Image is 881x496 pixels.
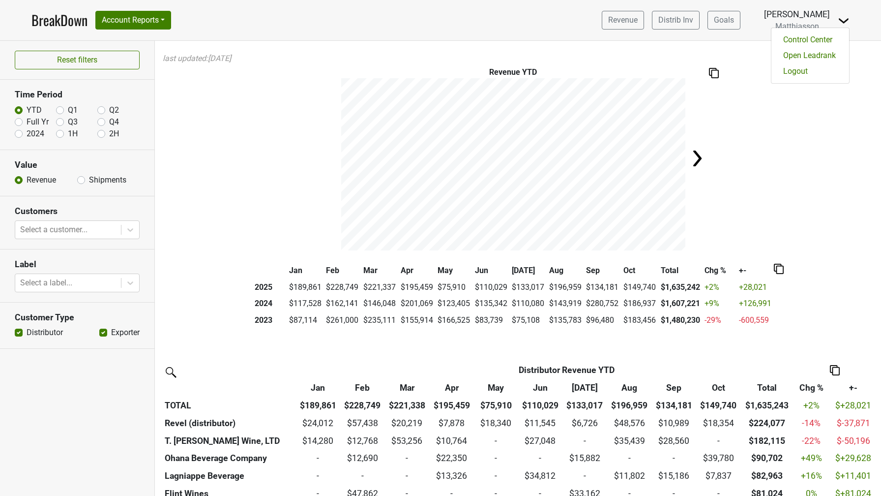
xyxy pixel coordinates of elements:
td: $135,783 [547,312,584,329]
td: $53,256 [385,432,430,450]
label: Q1 [68,104,78,116]
th: Mar: activate to sort column ascending [385,379,430,397]
td: $14,280 [295,432,340,450]
td: - [607,450,652,467]
th: Jan: activate to sort column ascending [295,379,340,397]
td: +9 % [702,296,736,312]
td: - [518,450,562,467]
th: &nbsp;: activate to sort column ascending [162,379,295,397]
th: $75,910 [474,397,518,414]
a: Open Leadrank [771,48,849,63]
label: Exporter [111,327,140,339]
th: T. [PERSON_NAME] Wine, LTD [162,432,295,450]
th: Revel (distributor) [162,414,295,432]
th: $224,077 [741,414,793,432]
td: - [562,467,607,485]
td: $20,219 [385,414,430,432]
td: $166,525 [435,312,472,329]
td: - [295,467,340,485]
label: Q3 [68,116,78,128]
th: Apr: activate to sort column ascending [429,379,474,397]
td: $18,340 [474,414,518,432]
td: $117,528 [287,296,324,312]
td: $201,069 [398,296,436,312]
img: Copy to clipboard [774,264,784,274]
td: - [474,450,518,467]
td: - [385,467,430,485]
th: Sep: activate to sort column ascending [651,379,696,397]
td: $183,456 [621,312,658,329]
td: $+11,401 [830,467,877,485]
th: $110,029 [518,397,562,414]
th: Jun [472,262,510,279]
th: Jul: activate to sort column ascending [562,379,607,397]
img: Copy to clipboard [709,68,719,78]
td: - [340,467,385,485]
td: $7,878 [429,414,474,432]
td: +49 % [793,450,830,467]
th: Chg %: activate to sort column ascending [793,379,830,397]
td: $27,048 [518,432,562,450]
th: $149,740 [696,397,741,414]
td: $57,438 [340,414,385,432]
label: Q4 [109,116,119,128]
td: $133,017 [510,279,547,296]
span: $+28,021 [835,401,871,410]
th: Oct [621,262,658,279]
td: $48,576 [607,414,652,432]
td: $18,354 [696,414,741,432]
button: Reset filters [15,51,140,69]
td: $10,989 [651,414,696,432]
label: Q2 [109,104,119,116]
th: $189,861 [295,397,340,414]
th: +-: activate to sort column ascending [830,379,877,397]
td: $10,764 [429,432,474,450]
td: $196,959 [547,279,584,296]
th: Chg % [702,262,736,279]
td: $75,910 [435,279,472,296]
label: 2H [109,128,119,140]
th: 2024 [252,296,287,312]
th: Ohana Beverage Company [162,450,295,467]
td: $35,439 [607,432,652,450]
em: last updated: [DATE] [163,54,231,63]
td: $110,029 [472,279,510,296]
a: Revenue [602,11,644,30]
div: Revenue YTD [341,66,685,78]
span: Matthiasson [775,22,819,31]
td: - [696,432,741,450]
td: $228,749 [324,279,361,296]
div: [PERSON_NAME] [764,8,830,21]
td: $110,080 [510,296,547,312]
th: [DATE] [510,262,547,279]
td: +2 % [702,279,736,296]
th: $133,017 [562,397,607,414]
td: $24,012 [295,414,340,432]
td: $11,802 [607,467,652,485]
th: May [435,262,472,279]
img: Dropdown Menu [838,15,850,27]
td: $11,545 [518,414,562,432]
h3: Label [15,259,140,270]
td: $221,337 [361,279,398,296]
td: -600,559 [736,312,774,329]
th: Oct: activate to sort column ascending [696,379,741,397]
td: $96,480 [584,312,621,329]
td: $87,114 [287,312,324,329]
th: $90,702 [741,450,793,467]
th: Apr [398,262,436,279]
td: $83,739 [472,312,510,329]
td: $7,837 [696,467,741,485]
td: $12,690 [340,450,385,467]
th: Total [658,262,703,279]
td: $6,726 [562,414,607,432]
th: Jan [287,262,324,279]
td: - [651,450,696,467]
th: Feb [324,262,361,279]
img: Arrow right [687,149,707,168]
td: $186,937 [621,296,658,312]
td: $134,181 [584,279,621,296]
th: $134,181 [651,397,696,414]
h3: Time Period [15,90,140,100]
td: $146,048 [361,296,398,312]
